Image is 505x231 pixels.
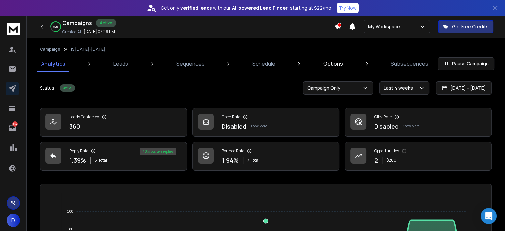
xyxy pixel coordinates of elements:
a: Options [319,56,347,72]
p: Reply Rate [69,148,88,154]
p: 80 % [53,25,58,29]
p: 2 [374,156,378,165]
p: IS [DATE]-[DATE] [71,47,105,52]
p: Leads [113,60,128,68]
strong: AI-powered Lead Finder, [232,5,289,11]
p: Campaign Only [307,85,343,91]
p: Get Free Credits [452,23,489,30]
button: [DATE] - [DATE] [436,81,492,95]
div: Open Intercom Messenger [481,208,497,224]
p: Schedule [252,60,275,68]
a: Opportunities2$200 [345,142,492,171]
p: Open Rate [222,114,240,120]
p: Try Now [339,5,357,11]
a: Subsequences [387,56,432,72]
button: D [7,214,20,227]
span: Total [251,158,259,163]
span: 5 [95,158,97,163]
a: Leads [109,56,132,72]
p: Know More [250,124,267,129]
p: Status: [40,85,56,91]
img: logo [7,23,20,35]
div: 40 % positive replies [140,148,176,155]
p: [DATE] 07:29 PM [84,29,115,34]
a: Bounce Rate1.94%7Total [192,142,339,171]
button: Campaign [40,47,60,52]
span: Total [98,158,107,163]
p: 360 [69,122,80,131]
a: Sequences [172,56,209,72]
p: 1.39 % [69,156,86,165]
tspan: 100 [67,209,73,213]
a: Schedule [248,56,279,72]
button: Pause Campaign [438,57,494,70]
p: 1.94 % [222,156,239,165]
span: 7 [247,158,249,163]
a: Reply Rate1.39%5Total40% positive replies [40,142,187,171]
p: Sequences [176,60,205,68]
p: Options [323,60,343,68]
div: Active [96,19,116,27]
p: Disabled [222,122,246,131]
a: Open RateDisabledKnow More [192,108,339,137]
button: Get Free Credits [438,20,493,33]
p: $ 200 [386,158,396,163]
p: Leads Contacted [69,114,99,120]
a: 134 [6,121,19,135]
tspan: 80 [69,227,73,231]
p: 134 [12,121,18,127]
button: Try Now [337,3,359,13]
p: Know More [403,124,419,129]
a: Analytics [37,56,69,72]
p: Analytics [41,60,65,68]
div: Active [60,84,75,92]
p: Created At: [62,29,82,35]
a: Leads Contacted360 [40,108,187,137]
p: Last 4 weeks [384,85,416,91]
a: Click RateDisabledKnow More [345,108,492,137]
p: Click Rate [374,114,392,120]
p: Get only with our starting at $22/mo [161,5,331,11]
p: Bounce Rate [222,148,244,154]
p: Subsequences [391,60,428,68]
strong: verified leads [180,5,212,11]
h1: Campaigns [62,19,92,27]
p: Disabled [374,122,399,131]
p: My Workspace [368,23,403,30]
p: Opportunities [374,148,399,154]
